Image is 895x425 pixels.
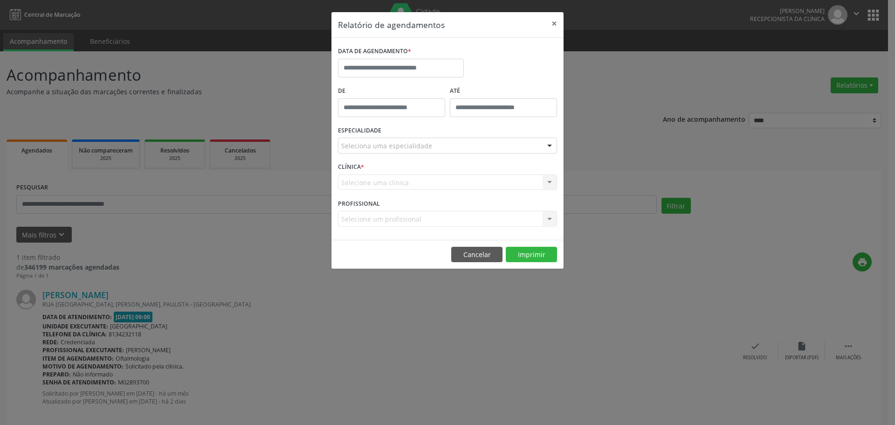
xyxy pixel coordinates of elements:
label: De [338,84,445,98]
span: Seleciona uma especialidade [341,141,432,151]
button: Close [545,12,564,35]
label: DATA DE AGENDAMENTO [338,44,411,59]
h5: Relatório de agendamentos [338,19,445,31]
label: ESPECIALIDADE [338,124,381,138]
label: CLÍNICA [338,160,364,174]
label: PROFISSIONAL [338,196,380,211]
label: ATÉ [450,84,557,98]
button: Cancelar [451,247,503,263]
button: Imprimir [506,247,557,263]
